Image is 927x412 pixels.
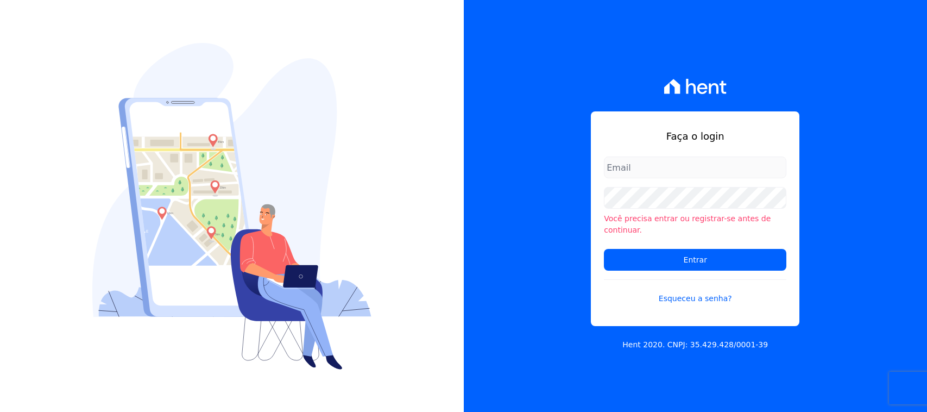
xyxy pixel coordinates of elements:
[604,213,786,236] li: Você precisa entrar ou registrar-se antes de continuar.
[92,43,371,370] img: Login
[622,339,768,351] p: Hent 2020. CNPJ: 35.429.428/0001-39
[604,157,786,178] input: Email
[604,249,786,271] input: Entrar
[604,129,786,143] h1: Faça o login
[604,279,786,304] a: Esqueceu a senha?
